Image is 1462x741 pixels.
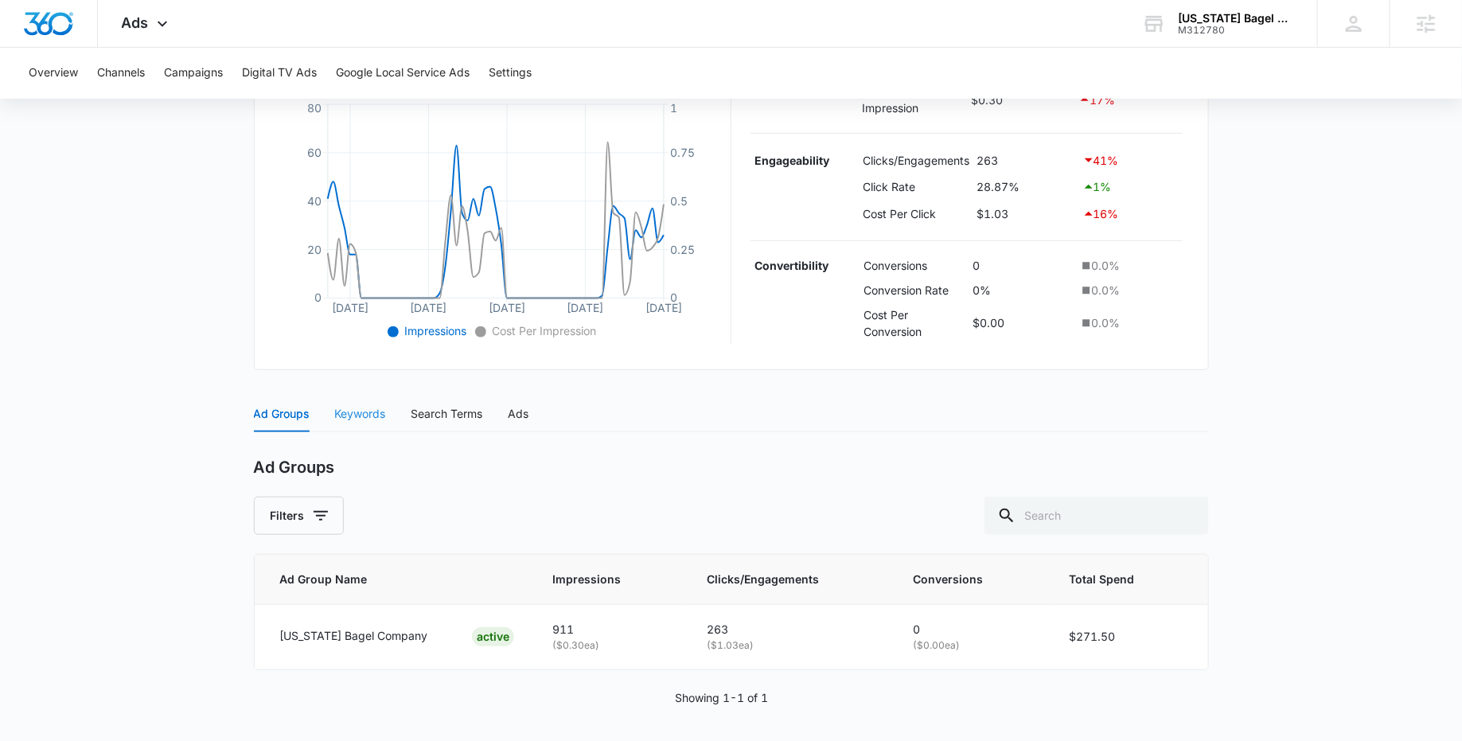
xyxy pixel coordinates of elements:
div: Ads [509,405,529,423]
td: Cost Per Click [859,201,973,228]
td: $0.30 [968,79,1075,120]
td: 0% [969,278,1075,302]
td: $271.50 [1050,604,1208,669]
p: ( $0.30 ea) [552,638,669,653]
tspan: [DATE] [489,301,525,314]
strong: Engageability [754,154,829,167]
div: Keywords [335,405,386,423]
span: Impressions [552,571,645,588]
tspan: 20 [306,243,321,256]
div: Ad Groups [254,405,310,423]
h2: Ad Groups [254,458,335,478]
div: v 4.0.25 [45,25,78,38]
tspan: [DATE] [567,301,603,314]
button: Channels [97,48,145,99]
p: [US_STATE] Bagel Company [280,627,428,645]
button: Filters [254,497,344,535]
div: 0.0 % [1079,257,1179,274]
span: Cost Per Impression [489,324,597,337]
div: ACTIVE [472,627,514,646]
div: Domain Overview [60,94,142,104]
span: Conversions [913,571,1008,588]
button: Settings [489,48,532,99]
img: tab_keywords_by_traffic_grey.svg [158,92,171,105]
td: Cost Per Impression [859,79,968,120]
tspan: [DATE] [410,301,446,314]
div: 41 % [1082,150,1179,170]
img: tab_domain_overview_orange.svg [43,92,56,105]
div: Keywords by Traffic [176,94,268,104]
td: Conversion Rate [860,278,969,302]
tspan: 40 [306,194,321,208]
td: Clicks/Engagements [859,146,973,174]
tspan: 0.5 [670,194,688,208]
tspan: 0 [314,291,321,305]
tspan: 60 [306,146,321,159]
input: Search [984,497,1209,535]
span: Impressions [402,324,467,337]
p: ( $1.03 ea) [707,638,875,653]
span: Clicks/Engagements [707,571,852,588]
span: Ads [122,14,149,31]
tspan: 0.75 [670,146,695,159]
div: account name [1178,12,1294,25]
img: logo_orange.svg [25,25,38,38]
div: 17 % [1078,90,1178,109]
p: 263 [707,621,875,638]
td: Cost Per Conversion [860,302,969,344]
img: website_grey.svg [25,41,38,54]
td: 0 [969,254,1075,279]
p: 0 [913,621,1031,638]
p: Showing 1-1 of 1 [675,689,768,707]
tspan: 1 [670,101,677,115]
button: Overview [29,48,78,99]
button: Google Local Service Ads [336,48,470,99]
div: 1 % [1082,177,1179,197]
td: 263 [973,146,1078,174]
p: 911 [552,621,669,638]
td: 28.87% [973,174,1078,201]
p: ( $0.00 ea) [913,638,1031,653]
span: Ad Group Name [280,571,492,588]
tspan: 80 [306,101,321,115]
tspan: [DATE] [645,301,682,314]
div: 16 % [1082,205,1179,224]
div: account id [1178,25,1294,36]
div: 0.0 % [1079,282,1179,298]
button: Digital TV Ads [242,48,317,99]
button: Campaigns [164,48,223,99]
tspan: [DATE] [332,301,368,314]
tspan: 0.25 [670,243,695,256]
td: $1.03 [973,201,1078,228]
td: Conversions [860,254,969,279]
span: Total Spend [1069,571,1160,588]
div: 0.0 % [1079,314,1179,331]
td: $0.00 [969,302,1075,344]
tspan: 0 [670,291,677,305]
div: Domain: [DOMAIN_NAME] [41,41,175,54]
div: Search Terms [411,405,483,423]
td: Click Rate [859,174,973,201]
strong: Convertibility [754,259,828,272]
